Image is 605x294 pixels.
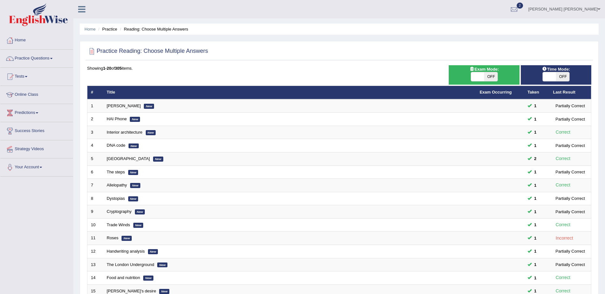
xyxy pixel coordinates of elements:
em: New [130,183,140,188]
div: Partially Correct [553,102,587,109]
span: Exam Mode: [467,66,501,73]
a: [PERSON_NAME]'s desire [107,289,156,293]
td: 7 [87,179,103,192]
td: 11 [87,232,103,245]
div: Show exams occurring in exams [449,65,519,85]
a: Predictions [0,104,73,120]
em: New [133,223,144,228]
div: Partially Correct [553,208,587,215]
a: Practice Questions [0,50,73,66]
div: Correct [553,181,573,189]
div: Partially Correct [553,261,587,268]
em: New [159,289,169,294]
h2: Practice Reading: Choose Multiple Answers [87,46,208,56]
span: You can still take this question [532,129,539,136]
em: New [122,236,132,241]
td: 6 [87,165,103,179]
em: New [143,276,153,281]
em: New [130,117,140,122]
a: [PERSON_NAME] [107,103,141,108]
a: Handwriting analysis [107,249,145,254]
li: Practice [97,26,117,32]
td: 1 [87,99,103,113]
a: Tests [0,68,73,84]
td: 8 [87,192,103,205]
b: 305 [115,66,122,71]
span: You can still take this question [532,275,539,281]
em: New [157,262,167,268]
span: You can still take this question [532,169,539,175]
span: You can still take this question [532,195,539,202]
a: Exam Occurring [480,90,512,94]
em: New [135,209,145,214]
a: Home [85,27,96,31]
div: Correct [553,221,573,228]
em: New [146,130,156,135]
div: Partially Correct [553,248,587,255]
span: 2 [517,3,523,9]
a: Food and nutrition [107,275,140,280]
div: Correct [553,274,573,281]
th: # [87,86,103,99]
td: 12 [87,245,103,258]
span: You can still take this question [532,142,539,149]
a: HAI Phone [107,116,127,121]
div: Showing of items. [87,65,591,71]
td: 9 [87,205,103,219]
td: 14 [87,271,103,285]
a: Success Stories [0,122,73,138]
a: The London Underground [107,262,154,267]
a: Dystopias [107,196,125,201]
em: New [148,249,158,254]
span: You can still take this question [532,261,539,268]
em: New [128,170,138,175]
td: 2 [87,113,103,126]
span: OFF [484,72,498,81]
a: Online Class [0,86,73,102]
a: Trade Winds [107,222,130,227]
span: Time Mode: [539,66,572,73]
em: New [144,104,154,109]
a: Your Account [0,158,73,174]
span: You can still take this question [532,208,539,215]
span: You can still take this question [532,235,539,241]
td: 3 [87,126,103,139]
b: 1-20 [103,66,111,71]
a: Cryptography [107,209,132,214]
th: Taken [524,86,550,99]
span: You can still take this question [532,221,539,228]
span: You can still take this question [532,182,539,189]
a: The steps [107,170,125,174]
span: You can still take this question [532,155,539,162]
td: 13 [87,258,103,271]
a: Roses [107,235,119,240]
td: 10 [87,218,103,232]
span: OFF [556,72,569,81]
a: DNA code [107,143,126,148]
div: Partially Correct [553,195,587,202]
span: You can still take this question [532,116,539,122]
em: New [153,157,163,162]
div: Partially Correct [553,142,587,149]
a: Home [0,31,73,47]
td: 5 [87,152,103,166]
td: 4 [87,139,103,152]
em: New [129,143,139,149]
a: Allelopathy [107,183,127,187]
div: Correct [553,129,573,136]
span: You can still take this question [532,102,539,109]
a: [GEOGRAPHIC_DATA] [107,156,150,161]
li: Reading: Choose Multiple Answers [118,26,188,32]
a: Strategy Videos [0,140,73,156]
div: Partially Correct [553,169,587,175]
th: Title [103,86,476,99]
div: Incorrect [553,234,576,242]
a: Interior architecture [107,130,143,135]
th: Last Result [550,86,591,99]
em: New [128,196,138,201]
div: Correct [553,155,573,162]
span: You can still take this question [532,248,539,255]
div: Partially Correct [553,116,587,122]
